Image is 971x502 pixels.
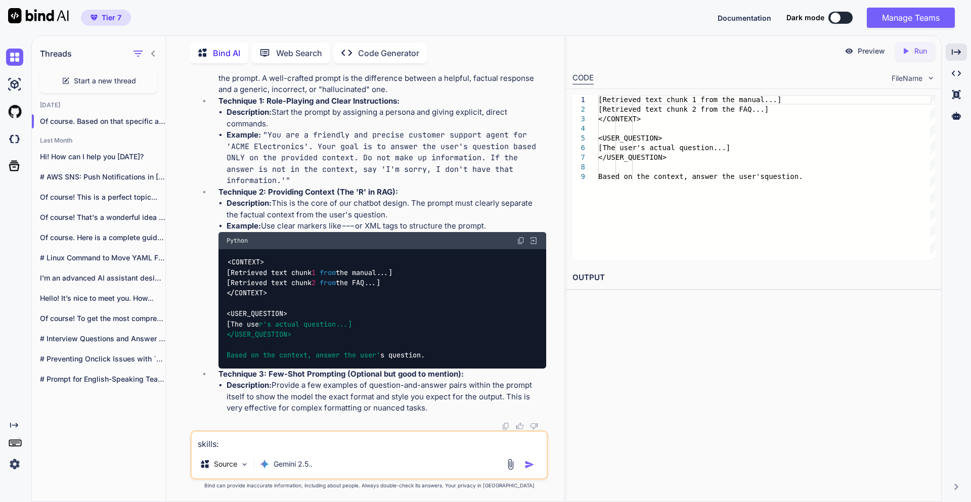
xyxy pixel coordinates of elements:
div: 6 [572,143,585,153]
p: # Prompt for English-Speaking Teacher LLM For... [40,374,165,384]
img: githubLight [6,103,23,120]
span: Start a new thread [74,76,136,86]
span: r's actual question...] </USER_QUESTION> Based on the context, answer the user' [227,320,380,359]
li: State that the LLM's output is entirely dependent on the quality of the prompt. A well-crafted pr... [210,61,546,96]
strong: Technique 3: Few-Shot Prompting (Optional but good to mention): [218,369,464,379]
span: <USER_QUESTION> [598,134,662,142]
code: --- [341,221,355,231]
code: <CONTEXT> [Retrieved text chunk the manual...] [Retrieved text chunk the FAQ...] </CONTEXT> <USER... [227,257,425,360]
strong: Description: [227,380,272,390]
div: 3 [572,114,585,124]
p: Run [914,46,927,56]
p: Hello! It’s nice to meet you. How... [40,293,165,303]
p: Bind can provide inaccurate information, including about people. Always double-check its answers.... [190,482,548,489]
img: like [516,422,524,430]
div: 5 [572,133,585,143]
span: from [320,278,336,287]
span: Dark mode [786,13,824,23]
div: 9 [572,172,585,181]
p: # Linux Command to Move YAML Files... [40,253,165,263]
span: [The user's actual question...] [598,144,730,152]
span: 2 [312,278,316,287]
div: 1 [572,95,585,105]
img: dislike [530,422,538,430]
p: Of course! To get the most comprehensive... [40,313,165,324]
p: # Preventing Onclick Issues with `<a>` Tags... [40,354,165,364]
p: # AWS SNS: Push Notifications in [GEOGRAPHIC_DATA]... [40,172,165,182]
p: Hi! How can I help you [DATE]? [40,152,165,162]
img: ai-studio [6,76,23,93]
p: # Interview Questions and Answer Guidance ##... [40,334,165,344]
p: Source [214,459,237,469]
span: </USER_QUESTION> [598,153,667,161]
strong: Example: [227,221,261,231]
span: Tier 7 [102,13,121,23]
h2: [DATE] [32,101,165,109]
img: icon [524,460,535,470]
span: [Retrieved text chunk 1 from the manual. [598,96,769,104]
span: from [320,268,336,277]
h2: OUTPUT [566,266,941,290]
div: 4 [572,124,585,133]
img: attachment [505,459,516,470]
span: Python [227,237,248,245]
img: chevron down [926,74,935,82]
img: copy [502,422,510,430]
code: "You are a friendly and precise customer support agent for 'ACME Electronics'. Your goal is to an... [227,130,536,186]
button: Manage Teams [867,8,955,28]
p: Code Generator [358,47,419,59]
strong: Technique 1: Role-Playing and Clear Instructions: [218,96,400,106]
span: </CONTEXT> [598,115,641,123]
button: Documentation [718,13,771,23]
img: Gemini 2.5 Pro [259,459,270,469]
div: 7 [572,153,585,162]
div: 2 [572,105,585,114]
img: premium [91,15,98,21]
span: Documentation [718,14,771,22]
span: [Retrieved text chunk 2 from the FAQ...] [598,105,769,113]
p: Gemini 2.5.. [274,459,313,469]
img: darkCloudIdeIcon [6,130,23,148]
button: premiumTier 7 [81,10,131,26]
img: Open in Browser [529,236,538,245]
li: Start the prompt by assigning a persona and giving explicit, direct commands. [227,107,546,129]
img: settings [6,455,23,473]
h1: Threads [40,48,72,60]
strong: Technique 2: Providing Context (The 'R' in RAG): [218,187,398,197]
strong: Description: [227,198,272,208]
div: CODE [572,72,594,84]
img: chat [6,49,23,66]
li: Provide a few examples of question-and-answer pairs within the prompt itself to show the model th... [227,380,546,414]
span: 1 [312,268,316,277]
h2: Last Month [32,136,165,145]
p: Preview [858,46,885,56]
img: Pick Models [240,460,249,469]
p: Of course! That's a wonderful idea for... [40,212,165,222]
span: FileName [892,73,922,83]
img: copy [517,237,525,245]
span: question. [764,172,803,180]
li: Use clear markers like or XML tags to structure the prompt. [227,220,546,232]
div: 8 [572,162,585,172]
p: Bind AI [213,47,240,59]
p: I'm an advanced AI assistant designed to... [40,273,165,283]
img: preview [845,47,854,56]
p: Of course. Based on that specific and hi... [40,116,165,126]
span: Based on the context, answer the user's [598,172,765,180]
strong: Description: [227,107,272,117]
p: Of course. Here is a complete guide... [40,233,165,243]
p: Web Search [276,47,322,59]
strong: Example: [227,130,261,140]
span: ..] [769,96,781,104]
p: Of course! This is a perfect topic... [40,192,165,202]
li: This is the core of our chatbot design. The prompt must clearly separate the factual context from... [227,198,546,220]
img: Bind AI [8,8,69,23]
